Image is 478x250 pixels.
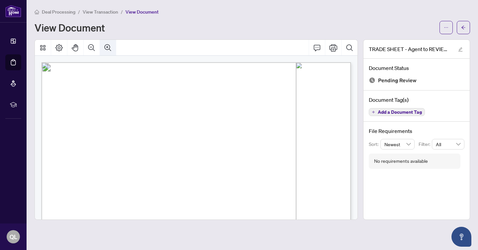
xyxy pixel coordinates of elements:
[125,9,159,15] span: View Document
[384,139,411,149] span: Newest
[369,108,425,116] button: Add a Document Tag
[419,141,432,148] p: Filter:
[378,110,422,114] span: Add a Document Tag
[369,64,464,72] h4: Document Status
[10,232,17,241] span: QL
[451,227,471,247] button: Open asap
[436,139,460,149] span: All
[374,157,428,165] div: No requirements available
[42,9,75,15] span: Deal Processing
[369,127,464,135] h4: File Requirements
[35,10,39,14] span: home
[5,5,21,17] img: logo
[369,96,464,104] h4: Document Tag(s)
[83,9,118,15] span: View Transaction
[369,77,375,84] img: Document Status
[378,76,417,85] span: Pending Review
[369,141,380,148] p: Sort:
[461,25,466,30] span: arrow-left
[372,110,375,114] span: plus
[369,45,452,53] span: TRADE SHEET - Agent to REVIEW - [STREET_ADDRESS]pdf
[78,8,80,16] li: /
[35,22,105,33] h1: View Document
[444,25,448,30] span: ellipsis
[458,47,463,52] span: edit
[121,8,123,16] li: /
